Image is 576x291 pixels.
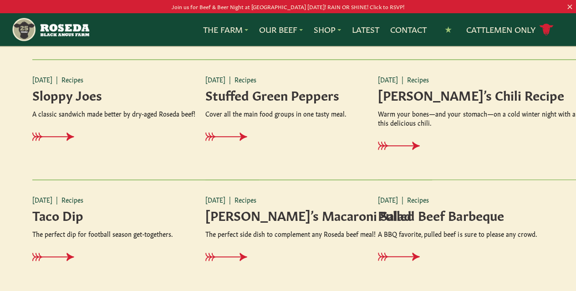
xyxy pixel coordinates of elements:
p: [DATE] Recipes [205,75,432,84]
span: | [402,75,403,84]
a: Latest [352,24,379,36]
span: | [56,195,58,204]
span: | [402,195,403,204]
p: [DATE] Recipes [205,195,432,204]
a: [DATE]|Recipes Stuffed Green Peppers Cover all the main food groups in one tasty meal. [202,59,461,170]
a: [DATE]|Recipes Taco Dip The perfect dip for football season get-togethers. [29,179,288,291]
p: [DATE] Recipes [32,195,259,204]
p: Join us for Beef & Beer Night at [GEOGRAPHIC_DATA] [DATE]! RAIN OR SHINE! Click to RSVP! [29,2,547,11]
span: | [229,75,231,84]
img: https://roseda.com/wp-content/uploads/2021/05/roseda-25-header.png [11,17,89,42]
span: | [56,75,58,84]
a: Contact [390,24,427,36]
h4: Stuffed Green Peppers [205,87,432,102]
span: | [229,195,231,204]
a: [DATE]|Recipes Sloppy Joes A classic sandwich made better by dry-aged Roseda beef! [29,59,288,170]
nav: Main Navigation [11,13,564,46]
a: [DATE]|Recipes [PERSON_NAME]’s Macaroni Salad The perfect side dish to complement any Roseda beef... [202,179,461,291]
h4: Sloppy Joes [32,87,259,102]
p: The perfect dip for football season get-togethers. [32,229,259,238]
p: The perfect side dish to complement any Roseda beef meal! [205,229,432,238]
h4: [PERSON_NAME]’s Macaroni Salad [205,208,432,222]
a: Shop [314,24,341,36]
p: Cover all the main food groups in one tasty meal. [205,109,432,118]
a: Cattlemen Only [466,22,554,38]
p: A classic sandwich made better by dry-aged Roseda beef! [32,109,259,118]
a: The Farm [203,24,248,36]
h4: Taco Dip [32,208,259,222]
p: [DATE] Recipes [32,75,259,84]
a: Our Beef [259,24,303,36]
